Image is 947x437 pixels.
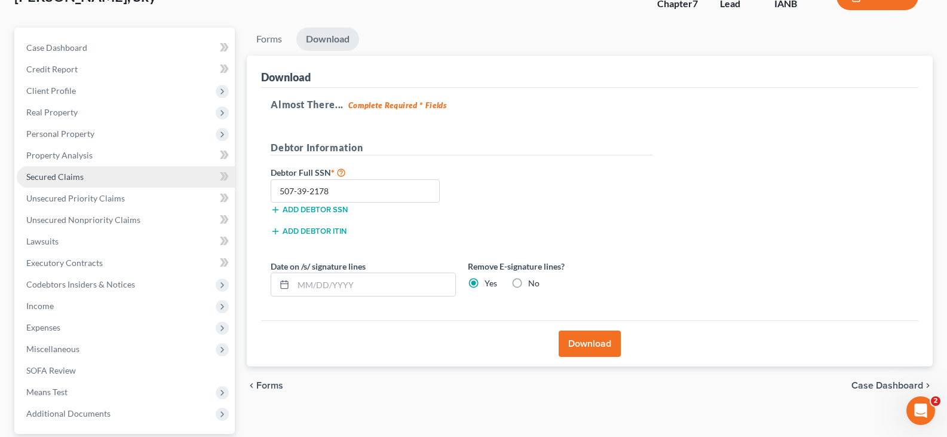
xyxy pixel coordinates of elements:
a: Case Dashboard [17,37,235,59]
a: Secured Claims [17,166,235,188]
span: Property Analysis [26,150,93,160]
span: 2 [931,396,940,406]
h5: Almost There... [271,97,909,112]
span: Codebtors Insiders & Notices [26,279,135,289]
span: Additional Documents [26,408,111,418]
iframe: Intercom live chat [906,396,935,425]
span: Miscellaneous [26,344,79,354]
input: MM/DD/YYYY [293,273,455,296]
span: Expenses [26,322,60,332]
a: Lawsuits [17,231,235,252]
i: chevron_right [923,381,933,390]
strong: Complete Required * Fields [348,100,447,110]
label: Debtor Full SSN [265,165,462,179]
button: Add debtor SSN [271,205,348,215]
label: Date on /s/ signature lines [271,260,366,273]
span: Real Property [26,107,78,117]
button: chevron_left Forms [247,381,299,390]
span: Unsecured Priority Claims [26,193,125,203]
button: Download [559,331,621,357]
span: Forms [256,381,283,390]
input: XXX-XX-XXXX [271,179,440,203]
i: chevron_left [247,381,256,390]
span: Executory Contracts [26,258,103,268]
div: Download [261,70,311,84]
span: Case Dashboard [851,381,923,390]
a: Download [296,27,359,51]
button: Add debtor ITIN [271,227,347,236]
span: SOFA Review [26,365,76,375]
span: Unsecured Nonpriority Claims [26,215,140,225]
a: Executory Contracts [17,252,235,274]
span: Case Dashboard [26,42,87,53]
a: Credit Report [17,59,235,80]
span: Client Profile [26,85,76,96]
a: Unsecured Nonpriority Claims [17,209,235,231]
a: Forms [247,27,292,51]
label: No [528,277,540,289]
span: Lawsuits [26,236,59,246]
h5: Debtor Information [271,140,653,155]
label: Yes [485,277,497,289]
a: Unsecured Priority Claims [17,188,235,209]
span: Secured Claims [26,172,84,182]
label: Remove E-signature lines? [468,260,653,273]
a: Property Analysis [17,145,235,166]
span: Means Test [26,387,68,397]
a: Case Dashboard chevron_right [851,381,933,390]
span: Personal Property [26,129,94,139]
span: Credit Report [26,64,78,74]
a: SOFA Review [17,360,235,381]
span: Income [26,301,54,311]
